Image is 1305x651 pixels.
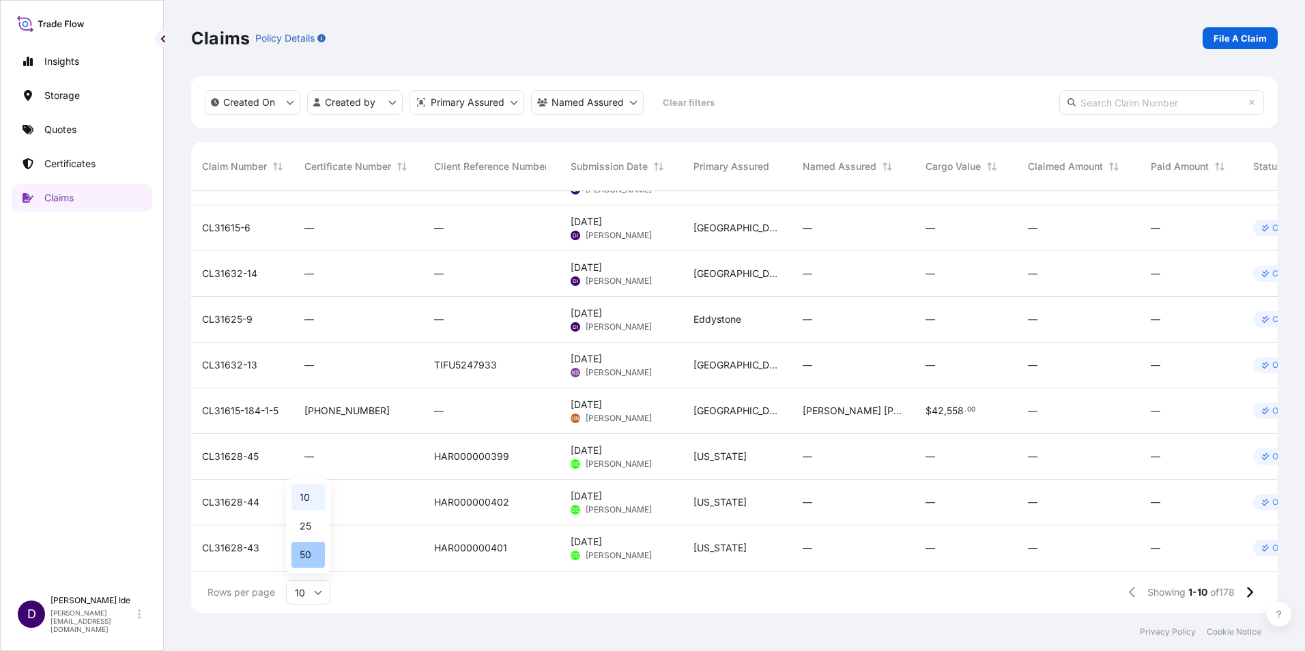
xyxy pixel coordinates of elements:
button: Clear filters [650,91,727,113]
span: — [304,313,314,326]
p: Named Assured [551,96,624,109]
span: — [803,541,812,555]
span: — [1028,541,1037,555]
button: distributor Filter options [410,90,524,115]
span: [DATE] [571,306,602,320]
span: Named Assured [803,160,876,173]
span: — [1151,221,1160,235]
span: CC [571,457,579,471]
span: [DATE] [571,444,602,457]
span: . [964,407,966,412]
span: — [926,358,935,372]
p: [PERSON_NAME][EMAIL_ADDRESS][DOMAIN_NAME] [51,609,135,633]
button: Sort [394,158,410,175]
p: Quotes [44,123,76,136]
span: [US_STATE] [693,495,747,509]
p: Closed [1272,268,1300,279]
span: Paid Amount [1151,160,1209,173]
button: Sort [1106,158,1122,175]
span: [PERSON_NAME] [586,413,652,424]
p: Claims [44,191,74,205]
div: 25 [291,513,325,539]
span: — [1028,450,1037,463]
span: 00 [967,407,975,412]
input: Search Claim Number [1059,90,1264,115]
p: Policy Details [255,31,315,45]
span: CC [571,549,579,562]
span: CL31625-9 [202,313,253,326]
span: of 178 [1210,585,1235,599]
span: — [434,221,444,235]
span: [PERSON_NAME] [PERSON_NAME] [PERSON_NAME] [803,404,904,418]
span: [DATE] [571,215,602,229]
button: createdOn Filter options [205,90,300,115]
div: 10 [291,484,325,510]
span: — [304,450,314,463]
span: KS [572,366,579,379]
a: File A Claim [1203,27,1278,49]
span: — [1028,358,1037,372]
span: — [926,267,935,280]
span: — [1151,541,1160,555]
a: Claims [12,184,152,212]
span: — [304,221,314,235]
span: — [304,267,314,280]
span: — [803,450,812,463]
button: Sort [270,158,286,175]
span: — [1028,267,1037,280]
a: Quotes [12,116,152,143]
span: — [803,313,812,326]
button: Sort [984,158,1000,175]
span: — [803,221,812,235]
span: [GEOGRAPHIC_DATA] [693,404,781,418]
button: Sort [879,158,895,175]
span: [PHONE_NUMBER] [304,404,390,418]
p: Certificates [44,157,96,171]
p: Open [1272,360,1293,371]
span: [PERSON_NAME] [586,367,652,378]
span: Certificate Number [304,160,391,173]
span: Client Reference Number [434,160,548,173]
span: [DATE] [571,261,602,274]
span: — [1151,404,1160,418]
a: Privacy Policy [1140,626,1196,637]
span: — [1151,313,1160,326]
span: [DATE] [571,535,602,549]
span: — [1151,495,1160,509]
div: 50 [291,542,325,568]
a: Certificates [12,150,152,177]
button: createdBy Filter options [307,90,403,115]
span: CL31628-43 [202,541,259,555]
span: CL31628-45 [202,450,259,463]
span: HAR000000402 [434,495,509,509]
span: [US_STATE] [693,450,747,463]
span: — [803,358,812,372]
p: [PERSON_NAME] Ide [51,595,135,606]
span: 1-10 [1188,585,1207,599]
span: [GEOGRAPHIC_DATA] [693,221,781,235]
span: — [1028,221,1037,235]
p: Clear filters [663,96,715,109]
span: CL31615-184-1-5 [202,404,278,418]
span: Cargo Value [926,160,981,173]
span: [GEOGRAPHIC_DATA] [693,267,781,280]
p: Created On [223,96,275,109]
span: D [27,607,36,621]
span: [GEOGRAPHIC_DATA] [693,358,781,372]
p: Cookie Notice [1207,626,1261,637]
span: UN [571,411,579,425]
span: Status [1253,160,1282,173]
p: Open [1272,497,1293,508]
span: [DATE] [571,352,602,366]
p: Created by [325,96,375,109]
span: CC [571,503,579,517]
p: File A Claim [1214,31,1267,45]
p: Open [1272,451,1293,462]
span: Rows per page [207,585,275,599]
span: — [304,358,314,372]
span: 558 [947,406,964,416]
button: cargoOwner Filter options [531,90,644,115]
span: [PERSON_NAME] [586,276,652,287]
span: — [926,541,935,555]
